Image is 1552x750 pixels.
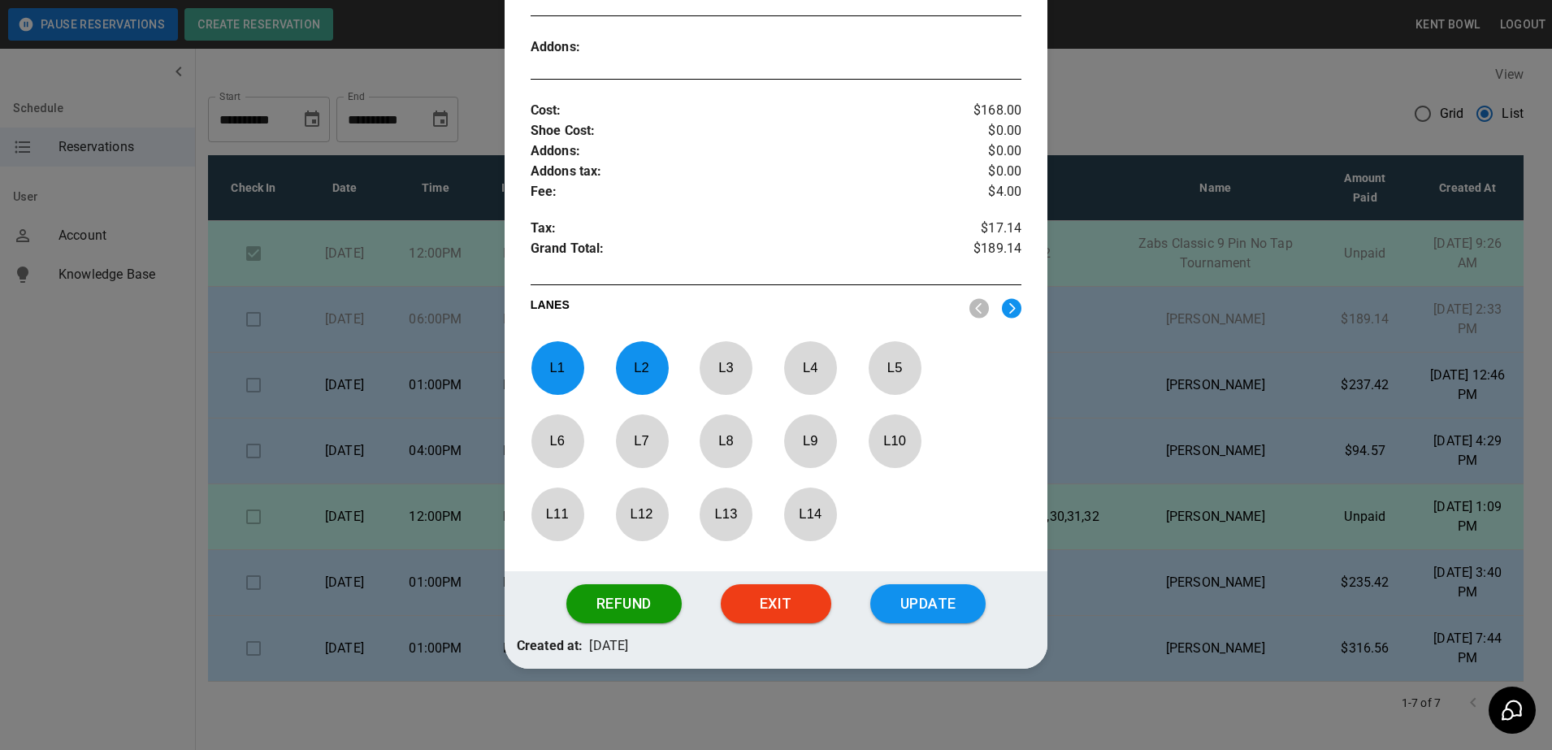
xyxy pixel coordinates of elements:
p: Tax : [531,219,940,239]
p: $168.00 [940,101,1022,121]
p: Addons : [531,37,653,58]
p: L 10 [868,422,921,460]
p: Grand Total : [531,239,940,263]
button: Refund [566,584,682,623]
p: L 14 [783,495,837,533]
p: $17.14 [940,219,1022,239]
p: L 5 [868,349,921,387]
p: L 11 [531,495,584,533]
p: $189.14 [940,239,1022,263]
p: Addons : [531,141,940,162]
p: $4.00 [940,182,1022,202]
p: $0.00 [940,121,1022,141]
p: L 7 [615,422,669,460]
p: Created at: [517,636,583,657]
button: Update [870,584,986,623]
p: L 8 [699,422,752,460]
p: L 3 [699,349,752,387]
p: Fee : [531,182,940,202]
p: L 12 [615,495,669,533]
p: Addons tax : [531,162,940,182]
img: nav_left.svg [969,298,989,319]
p: L 4 [783,349,837,387]
p: Cost : [531,101,940,121]
p: Shoe Cost : [531,121,940,141]
p: L 6 [531,422,584,460]
p: $0.00 [940,141,1022,162]
img: right.svg [1002,298,1021,319]
p: L 1 [531,349,584,387]
p: LANES [531,297,957,319]
p: [DATE] [589,636,628,657]
p: $0.00 [940,162,1022,182]
button: Exit [721,584,831,623]
p: L 9 [783,422,837,460]
p: L 13 [699,495,752,533]
p: L 2 [615,349,669,387]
